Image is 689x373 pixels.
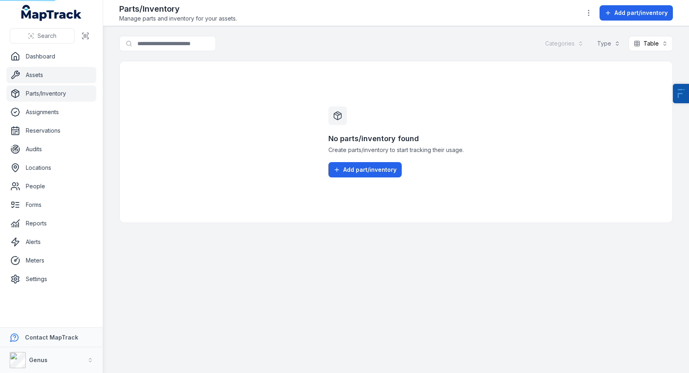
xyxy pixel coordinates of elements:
a: People [6,178,96,194]
a: Parts/Inventory [6,85,96,102]
a: Forms [6,197,96,213]
button: Add part/inventory [600,5,673,21]
a: Settings [6,271,96,287]
span: Manage parts and inventory for your assets. [119,15,237,23]
h2: Parts/Inventory [119,3,237,15]
button: Table [629,36,673,51]
a: Assignments [6,104,96,120]
a: Alerts [6,234,96,250]
a: Dashboard [6,48,96,65]
strong: Contact MapTrack [25,334,78,341]
a: MapTrack [21,5,82,21]
button: Type [592,36,625,51]
a: Assets [6,67,96,83]
span: Add part/inventory [343,166,396,174]
a: Meters [6,252,96,269]
strong: Genus [29,356,48,363]
span: Search [37,32,56,40]
span: Add part/inventory [614,9,668,17]
h3: No parts/inventory found [328,133,464,144]
a: Reservations [6,123,96,139]
a: Audits [6,141,96,157]
a: Locations [6,160,96,176]
a: Reports [6,215,96,231]
button: Add part/inventory [328,162,402,177]
span: Create parts/inventory to start tracking their usage. [328,146,464,154]
button: Search [10,28,75,44]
